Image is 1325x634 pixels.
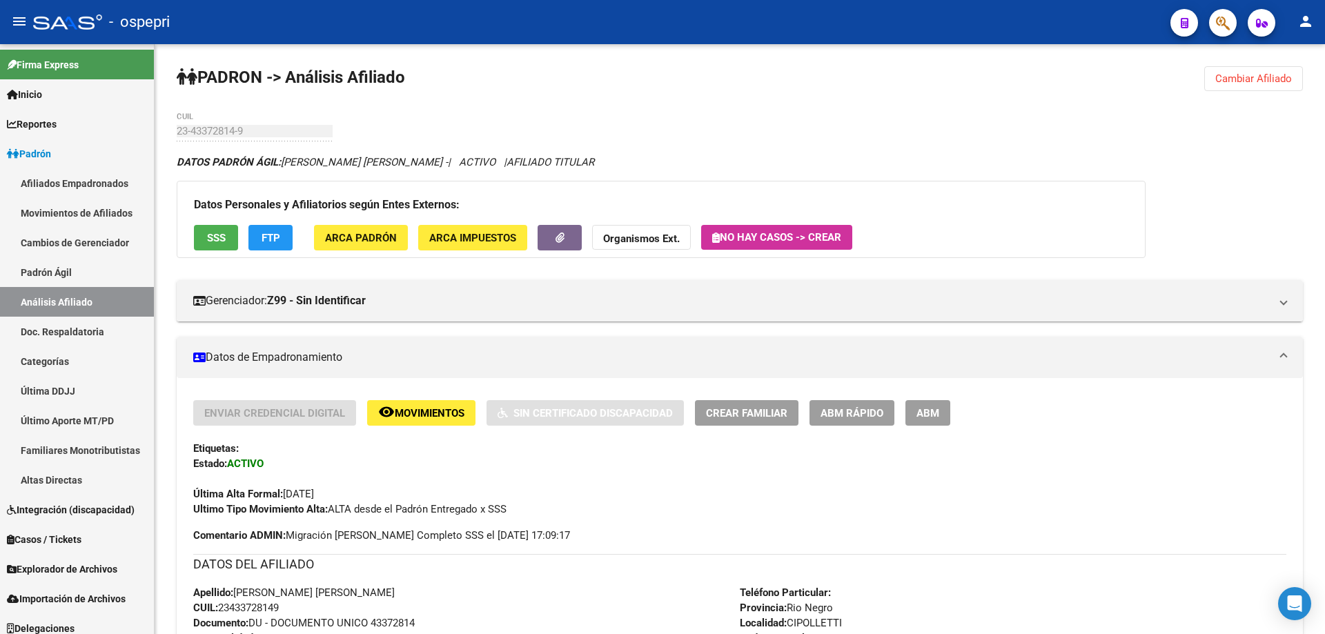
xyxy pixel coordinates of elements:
[177,156,281,168] strong: DATOS PADRÓN ÁGIL:
[177,68,405,87] strong: PADRON -> Análisis Afiliado
[193,602,279,614] span: 23433728149
[193,586,233,599] strong: Apellido:
[227,457,264,470] strong: ACTIVO
[193,457,227,470] strong: Estado:
[177,156,594,168] i: | ACTIVO |
[507,156,594,168] span: AFILIADO TITULAR
[109,7,170,37] span: - ospepri
[7,117,57,132] span: Reportes
[194,195,1128,215] h3: Datos Personales y Afiliatorios según Entes Externos:
[193,503,328,515] strong: Ultimo Tipo Movimiento Alta:
[193,555,1286,574] h3: DATOS DEL AFILIADO
[314,225,408,250] button: ARCA Padrón
[740,602,833,614] span: Rio Negro
[706,407,787,419] span: Crear Familiar
[207,232,226,244] span: SSS
[367,400,475,426] button: Movimientos
[7,146,51,161] span: Padrón
[267,293,366,308] strong: Z99 - Sin Identificar
[193,617,248,629] strong: Documento:
[193,528,570,543] span: Migración [PERSON_NAME] Completo SSS el [DATE] 17:09:17
[325,232,397,244] span: ARCA Padrón
[1215,72,1292,85] span: Cambiar Afiliado
[193,350,1270,365] mat-panel-title: Datos de Empadronamiento
[809,400,894,426] button: ABM Rápido
[7,562,117,577] span: Explorador de Archivos
[193,529,286,542] strong: Comentario ADMIN:
[177,280,1303,321] mat-expansion-panel-header: Gerenciador:Z99 - Sin Identificar
[592,225,691,250] button: Organismos Ext.
[701,225,852,250] button: No hay casos -> Crear
[603,232,680,245] strong: Organismos Ext.
[916,407,939,419] span: ABM
[378,404,395,420] mat-icon: remove_red_eye
[740,617,787,629] strong: Localidad:
[429,232,516,244] span: ARCA Impuestos
[7,502,135,517] span: Integración (discapacidad)
[395,407,464,419] span: Movimientos
[193,602,218,614] strong: CUIL:
[193,617,415,629] span: DU - DOCUMENTO UNICO 43372814
[740,586,831,599] strong: Teléfono Particular:
[177,156,448,168] span: [PERSON_NAME] [PERSON_NAME] -
[1297,13,1314,30] mat-icon: person
[262,232,280,244] span: FTP
[1204,66,1303,91] button: Cambiar Afiliado
[821,407,883,419] span: ABM Rápido
[740,602,787,614] strong: Provincia:
[712,231,841,244] span: No hay casos -> Crear
[418,225,527,250] button: ARCA Impuestos
[193,442,239,455] strong: Etiquetas:
[1278,587,1311,620] div: Open Intercom Messenger
[194,225,238,250] button: SSS
[193,293,1270,308] mat-panel-title: Gerenciador:
[7,532,81,547] span: Casos / Tickets
[193,488,283,500] strong: Última Alta Formal:
[487,400,684,426] button: Sin Certificado Discapacidad
[7,591,126,606] span: Importación de Archivos
[193,503,507,515] span: ALTA desde el Padrón Entregado x SSS
[193,586,395,599] span: [PERSON_NAME] [PERSON_NAME]
[740,617,842,629] span: CIPOLLETTI
[513,407,673,419] span: Sin Certificado Discapacidad
[7,57,79,72] span: Firma Express
[193,400,356,426] button: Enviar Credencial Digital
[177,337,1303,378] mat-expansion-panel-header: Datos de Empadronamiento
[11,13,28,30] mat-icon: menu
[7,87,42,102] span: Inicio
[248,225,293,250] button: FTP
[204,407,345,419] span: Enviar Credencial Digital
[695,400,798,426] button: Crear Familiar
[905,400,950,426] button: ABM
[193,488,314,500] span: [DATE]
